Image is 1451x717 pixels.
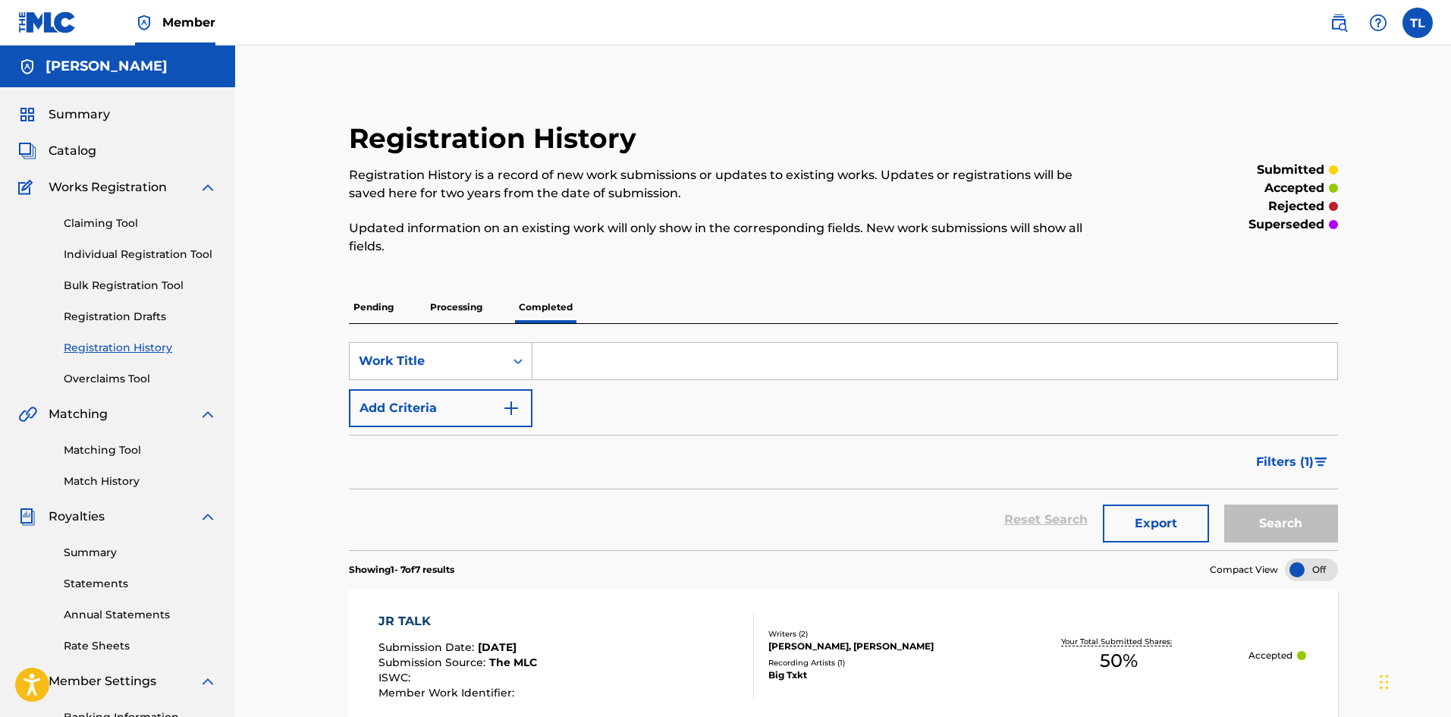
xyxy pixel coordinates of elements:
[1268,197,1324,215] p: rejected
[359,352,495,370] div: Work Title
[349,563,454,577] p: Showing 1 - 7 of 7 results
[378,686,518,700] span: Member Work Identifier :
[64,473,217,489] a: Match History
[1330,14,1348,32] img: search
[426,291,487,323] p: Processing
[349,121,644,156] h2: Registration History
[49,508,105,526] span: Royalties
[514,291,577,323] p: Completed
[18,405,37,423] img: Matching
[18,105,36,124] img: Summary
[162,14,215,31] span: Member
[64,576,217,592] a: Statements
[18,11,77,33] img: MLC Logo
[64,247,217,263] a: Individual Registration Tool
[199,178,217,197] img: expand
[1264,179,1324,197] p: accepted
[135,14,153,32] img: Top Rightsholder
[1314,458,1327,467] img: filter
[199,508,217,526] img: expand
[1248,215,1324,234] p: superseded
[18,508,36,526] img: Royalties
[768,657,989,668] div: Recording Artists ( 1 )
[1257,161,1324,179] p: submitted
[64,607,217,623] a: Annual Statements
[1369,14,1387,32] img: help
[64,442,217,458] a: Matching Tool
[1324,8,1354,38] a: Public Search
[1256,453,1314,471] span: Filters ( 1 )
[64,340,217,356] a: Registration History
[349,166,1110,203] p: Registration History is a record of new work submissions or updates to existing works. Updates or...
[49,142,96,160] span: Catalog
[64,278,217,294] a: Bulk Registration Tool
[349,291,398,323] p: Pending
[378,640,478,654] span: Submission Date :
[49,672,156,690] span: Member Settings
[18,58,36,76] img: Accounts
[349,219,1110,256] p: Updated information on an existing work will only show in the corresponding fields. New work subm...
[18,178,38,197] img: Works Registration
[378,612,537,631] div: JR TALK
[64,638,217,654] a: Rate Sheets
[18,142,36,160] img: Catalog
[1103,505,1209,542] button: Export
[1380,659,1389,705] div: Drag
[1363,8,1393,38] div: Help
[349,389,532,427] button: Add Criteria
[64,371,217,387] a: Overclaims Tool
[768,628,989,640] div: Writers ( 2 )
[18,672,36,690] img: Member Settings
[489,656,537,669] span: The MLC
[502,399,520,417] img: 9d2ae6d4665cec9f34b9.svg
[1210,563,1278,577] span: Compact View
[768,640,989,653] div: [PERSON_NAME], [PERSON_NAME]
[64,215,217,231] a: Claiming Tool
[1375,644,1451,717] iframe: Chat Widget
[18,142,96,160] a: CatalogCatalog
[768,668,989,682] div: Big Txkt
[1061,636,1176,647] p: Your Total Submitted Shares:
[49,105,110,124] span: Summary
[1248,649,1292,662] p: Accepted
[18,105,110,124] a: SummarySummary
[199,405,217,423] img: expand
[478,640,517,654] span: [DATE]
[199,672,217,690] img: expand
[378,671,414,684] span: ISWC :
[349,342,1338,550] form: Search Form
[1100,647,1138,675] span: 50 %
[64,545,217,561] a: Summary
[378,656,489,669] span: Submission Source :
[49,178,167,197] span: Works Registration
[1402,8,1433,38] div: User Menu
[1409,476,1451,598] iframe: Resource Center
[64,309,217,325] a: Registration Drafts
[49,405,108,423] span: Matching
[46,58,168,75] h5: TREYLON LEWIS
[1247,443,1338,481] button: Filters (1)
